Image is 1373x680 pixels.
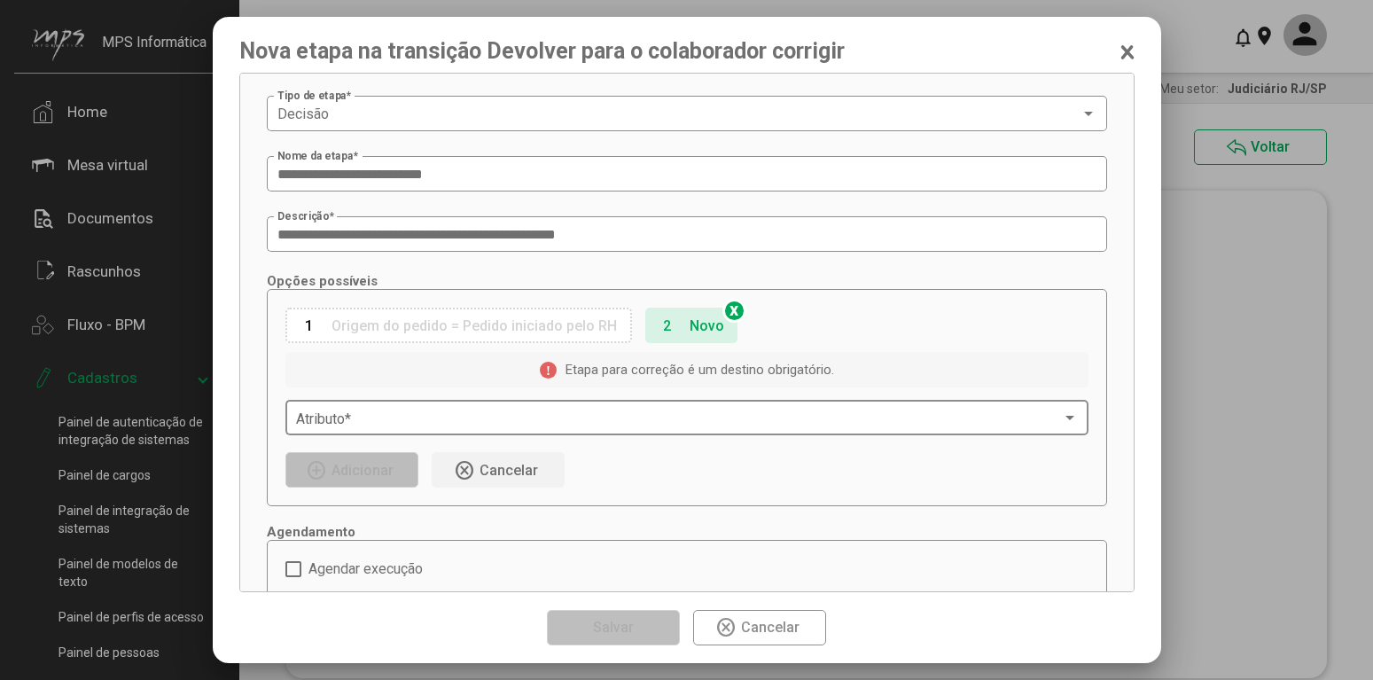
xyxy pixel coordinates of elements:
[332,317,617,334] div: Origem do pedido = Pedido iniciado pelo RH
[454,460,475,481] mat-icon: highlight_off
[277,106,329,122] span: Decisão
[306,460,327,481] mat-icon: add_circle
[239,38,845,64] span: Nova etapa na transição Devolver para o colaborador corrigir
[690,317,724,334] div: Novo
[267,273,378,289] b: Opções possíveis
[715,617,737,638] mat-icon: highlight_off
[480,462,538,479] span: Cancelar
[308,560,423,577] span: Agendar execução
[693,610,826,645] button: Cancelar
[432,452,565,488] button: Cancelar
[285,452,418,488] button: Adicionar
[332,462,394,479] span: Adicionar
[566,362,834,378] div: Etapa para correção é um destino obrigatório.
[547,610,680,645] button: Salvar
[722,299,746,323] div: x
[741,619,800,636] span: Cancelar
[593,619,634,636] span: Salvar
[267,524,355,540] b: Agendamento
